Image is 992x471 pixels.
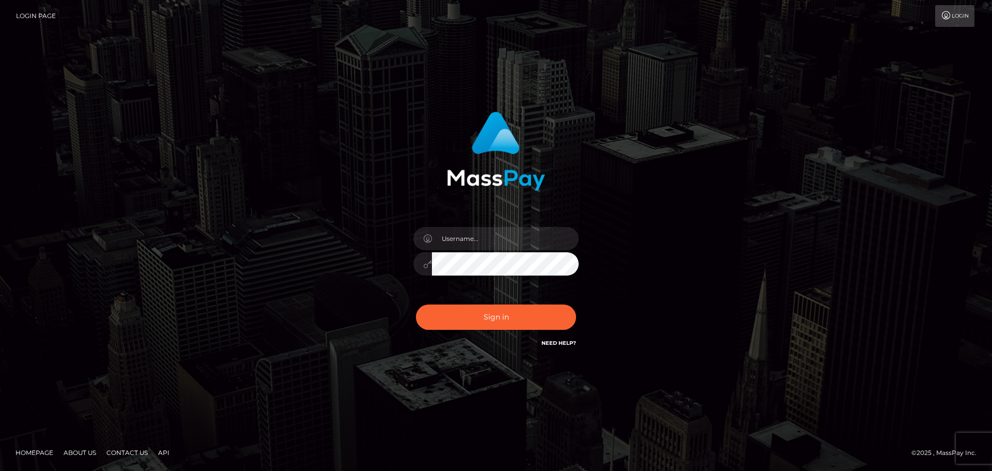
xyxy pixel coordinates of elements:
a: Login Page [16,5,56,27]
img: MassPay Login [447,112,545,191]
a: Homepage [11,445,57,461]
div: © 2025 , MassPay Inc. [911,447,984,459]
a: API [154,445,174,461]
a: Contact Us [102,445,152,461]
a: About Us [59,445,100,461]
a: Login [935,5,974,27]
a: Need Help? [541,340,576,346]
button: Sign in [416,305,576,330]
input: Username... [432,227,579,250]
